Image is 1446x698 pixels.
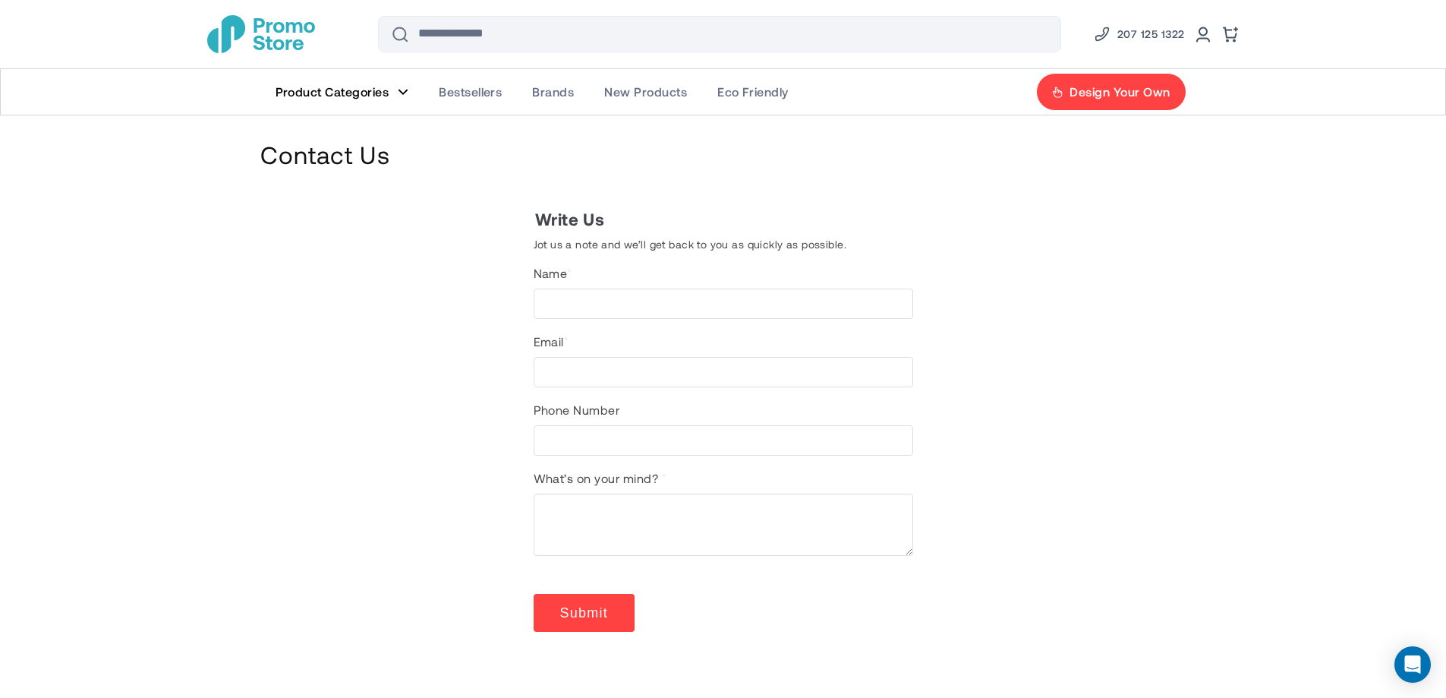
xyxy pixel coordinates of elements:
span: Design Your Own [1070,84,1170,99]
span: Name [534,266,568,280]
button: Submit [534,594,635,632]
span: Email [534,334,564,349]
span: Product Categories [276,84,389,99]
a: store logo [207,15,315,53]
span: What’s on your mind? [534,471,659,485]
img: Promotional Merchandise [207,15,315,53]
span: New Products [604,84,687,99]
span: Write Us [535,209,605,229]
span: Brands [532,84,574,99]
span: Eco Friendly [717,84,789,99]
div: Jot us a note and we’ll get back to you as quickly as possible. [534,238,913,251]
a: Phone [1093,25,1185,43]
span: Phone Number [534,403,620,417]
span: Submit [560,605,609,621]
h1: Contact Us [260,138,1186,171]
span: Bestsellers [439,84,502,99]
div: Open Intercom Messenger [1394,646,1431,683]
span: 207 125 1322 [1117,25,1185,43]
